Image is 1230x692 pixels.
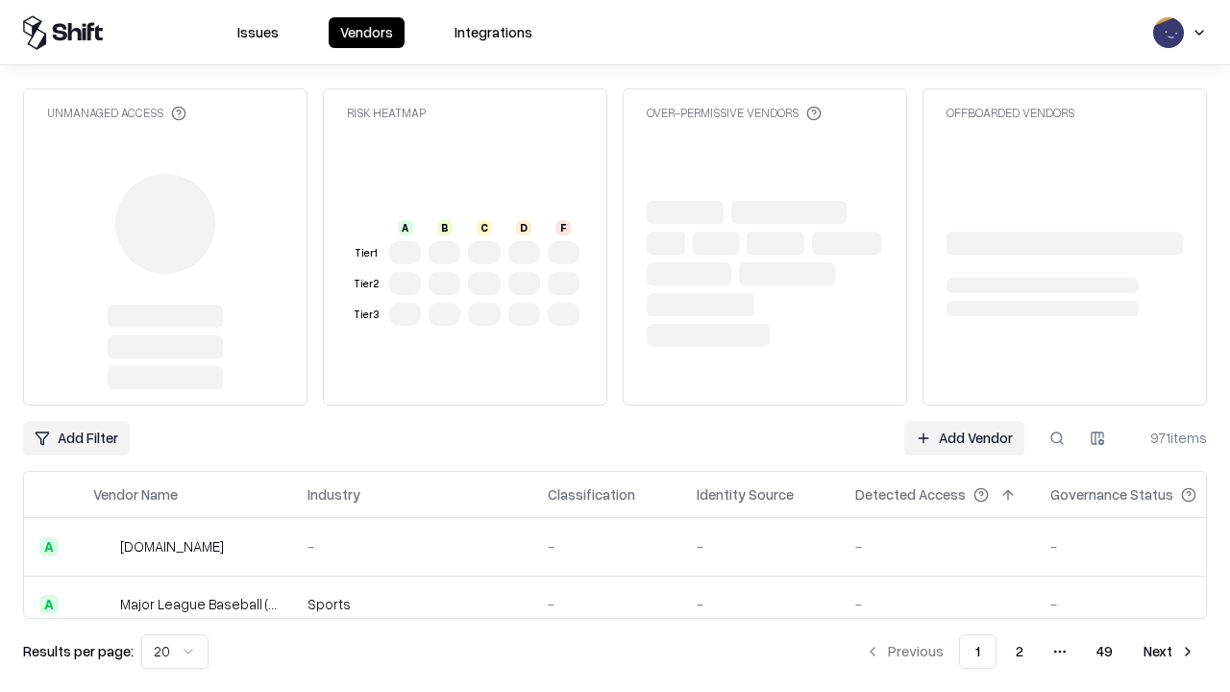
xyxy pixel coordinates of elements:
[398,220,413,235] div: A
[437,220,453,235] div: B
[39,537,59,556] div: A
[23,421,130,456] button: Add Filter
[1050,536,1227,556] div: -
[853,634,1207,669] nav: pagination
[477,220,492,235] div: C
[307,484,360,505] div: Industry
[307,536,517,556] div: -
[23,641,134,661] p: Results per page:
[697,594,824,614] div: -
[443,17,544,48] button: Integrations
[1130,428,1207,448] div: 971 items
[855,484,966,505] div: Detected Access
[904,421,1024,456] a: Add Vendor
[1050,594,1227,614] div: -
[329,17,405,48] button: Vendors
[93,595,112,614] img: Major League Baseball (MLB)
[697,536,824,556] div: -
[93,484,178,505] div: Vendor Name
[516,220,531,235] div: D
[1000,634,1039,669] button: 2
[697,484,794,505] div: Identity Source
[351,245,381,261] div: Tier 1
[947,105,1074,121] div: Offboarded Vendors
[47,105,186,121] div: Unmanaged Access
[548,484,635,505] div: Classification
[1050,484,1173,505] div: Governance Status
[307,594,517,614] div: Sports
[1132,634,1207,669] button: Next
[647,105,822,121] div: Over-Permissive Vendors
[855,536,1020,556] div: -
[351,307,381,323] div: Tier 3
[548,594,666,614] div: -
[93,537,112,556] img: pathfactory.com
[855,594,1020,614] div: -
[351,276,381,292] div: Tier 2
[555,220,571,235] div: F
[1081,634,1128,669] button: 49
[120,536,224,556] div: [DOMAIN_NAME]
[226,17,290,48] button: Issues
[959,634,996,669] button: 1
[39,595,59,614] div: A
[120,594,277,614] div: Major League Baseball (MLB)
[347,105,426,121] div: Risk Heatmap
[548,536,666,556] div: -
